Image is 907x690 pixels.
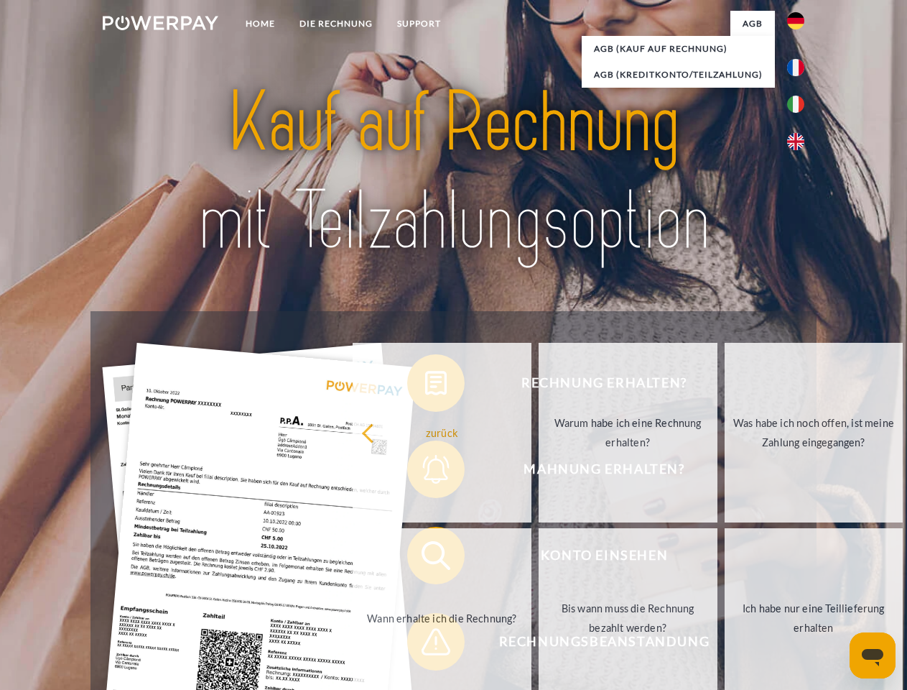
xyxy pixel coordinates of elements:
div: Bis wann muss die Rechnung bezahlt werden? [547,599,709,638]
div: Was habe ich noch offen, ist meine Zahlung eingegangen? [733,413,895,452]
img: fr [787,59,804,76]
img: logo-powerpay-white.svg [103,16,218,30]
img: en [787,133,804,150]
div: Ich habe nur eine Teillieferung erhalten [733,599,895,638]
img: de [787,12,804,29]
a: agb [730,11,775,37]
a: SUPPORT [385,11,453,37]
a: AGB (Kreditkonto/Teilzahlung) [582,62,775,88]
iframe: Schaltfläche zum Öffnen des Messaging-Fensters [850,632,896,678]
a: DIE RECHNUNG [287,11,385,37]
img: it [787,96,804,113]
div: Wann erhalte ich die Rechnung? [361,608,523,627]
div: Warum habe ich eine Rechnung erhalten? [547,413,709,452]
a: Was habe ich noch offen, ist meine Zahlung eingegangen? [725,343,903,523]
a: AGB (Kauf auf Rechnung) [582,36,775,62]
a: Home [233,11,287,37]
div: zurück [361,423,523,442]
img: title-powerpay_de.svg [137,69,770,275]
